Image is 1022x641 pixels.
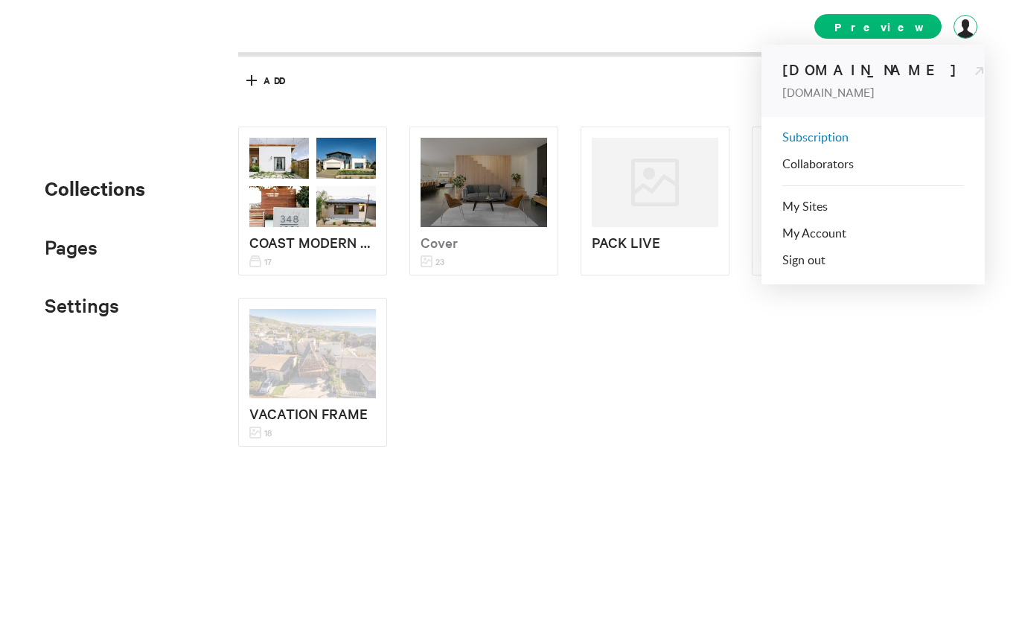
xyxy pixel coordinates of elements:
a: [DOMAIN_NAME] [782,60,984,79]
p: 23 [421,255,444,270]
a: My Sites [782,201,828,213]
img: 222_Esparto2020.jpg [249,186,309,227]
p: 17 [249,255,272,270]
p: COAST MODERN DESIGN [249,232,376,253]
span: Collections [45,175,145,201]
span: Settings [45,293,119,317]
a: My Account [782,228,846,240]
img: IMG_6694.jpg [249,309,376,398]
p: [DOMAIN_NAME] [782,82,964,102]
p: PACK LIVE [592,232,718,253]
span: Add [264,74,284,87]
p: Cover [421,232,547,253]
img: 003_PACKSurfStreet.jpg [316,138,376,179]
p: VACATION FRAME [249,403,376,424]
img: 183_PACKSurfshack.jpg [316,186,376,227]
a: Subscription [782,132,849,144]
span: Preview [814,14,942,39]
span: Sign out [782,255,825,267]
a: Collaborators [782,159,854,170]
p: 18 [249,426,272,441]
span: Pages [45,235,98,259]
img: 021_JCGraceLane.jpg [249,138,309,179]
